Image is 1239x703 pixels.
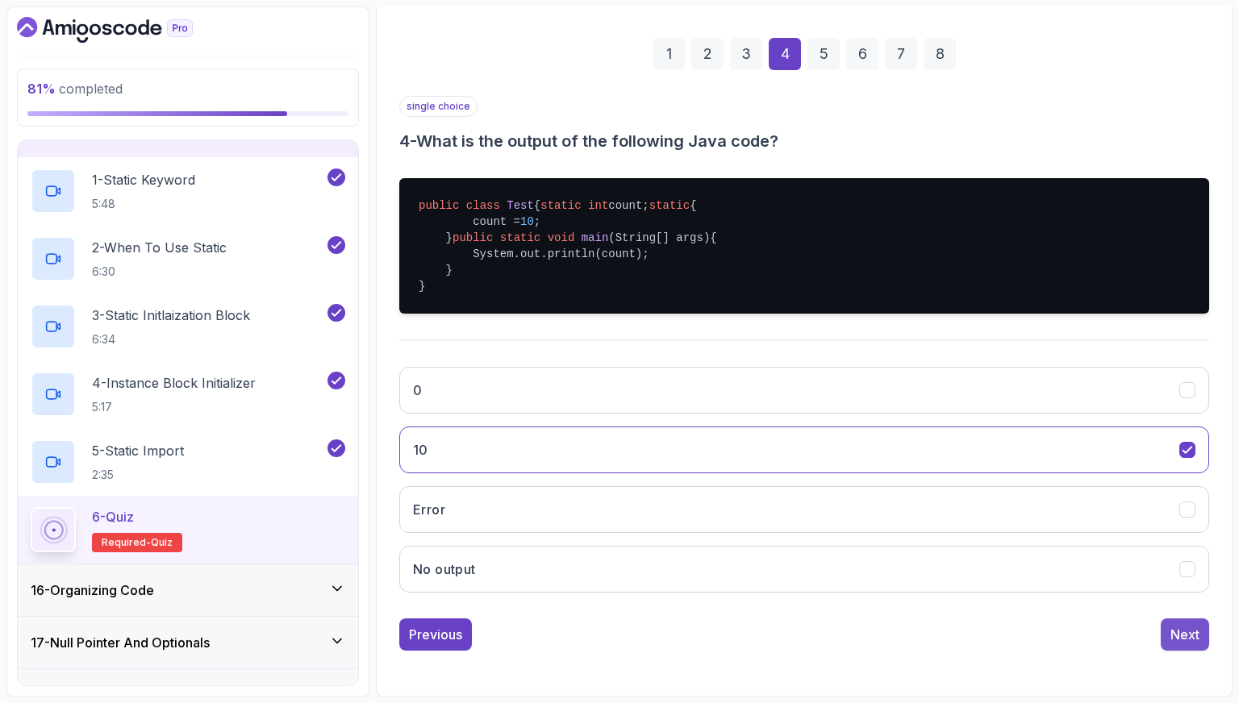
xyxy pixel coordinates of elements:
h3: No output [413,559,476,579]
button: Error [399,486,1209,533]
p: 6 - Quiz [92,507,134,526]
h3: 10 [413,440,428,460]
span: static [649,199,690,212]
span: (String[] args) [608,231,710,244]
span: main [582,231,609,244]
h3: Error [413,500,445,519]
div: 4 [769,38,801,70]
p: 5:48 [92,196,195,212]
button: 10 [399,426,1209,473]
div: Next [1170,625,1199,644]
button: 6-QuizRequired-quiz [31,507,345,552]
h3: 16 - Organizing Code [31,580,154,600]
button: 17-Null Pointer And Optionals [18,617,358,668]
span: completed [27,81,123,97]
div: 8 [924,38,956,70]
p: 3 - Static Initlaization Block [92,306,250,325]
button: 1-Static Keyword5:48 [31,168,345,214]
span: static [500,231,540,244]
span: static [540,199,581,212]
button: 3-Static Initlaization Block6:34 [31,304,345,349]
pre: { count; { count = ; } { System.out.println(count); } } [399,178,1209,314]
h3: 0 [413,381,422,400]
span: public [453,231,493,244]
h3: 4 - What is the output of the following Java code? [399,130,1209,152]
p: 2:35 [92,467,184,483]
a: Dashboard [17,17,230,43]
button: No output [399,546,1209,593]
p: 4 - Instance Block Initializer [92,373,256,393]
button: 5-Static Import2:35 [31,439,345,485]
p: 1 - Static Keyword [92,170,195,189]
div: Previous [409,625,462,644]
div: 3 [730,38,762,70]
span: void [548,231,575,244]
p: 2 - When To Use Static [92,238,227,257]
span: public [419,199,459,212]
span: int [588,199,608,212]
button: Next [1161,618,1209,651]
div: 7 [885,38,917,70]
div: 5 [807,38,840,70]
button: 2-When To Use Static6:30 [31,236,345,281]
p: single choice [399,96,478,117]
span: Test [507,199,534,212]
button: Previous [399,618,472,651]
p: 5:17 [92,399,256,415]
h3: 17 - Null Pointer And Optionals [31,633,210,652]
button: 16-Organizing Code [18,564,358,616]
span: 81 % [27,81,56,97]
div: 6 [846,38,878,70]
span: class [466,199,500,212]
div: 2 [691,38,724,70]
span: 10 [520,215,534,228]
p: 5 - Static Import [92,441,184,460]
span: Required- [102,536,151,549]
p: 6:34 [92,331,250,347]
p: 6:30 [92,264,227,280]
span: quiz [151,536,173,549]
div: 1 [653,38,685,70]
button: 0 [399,367,1209,414]
button: 4-Instance Block Initializer5:17 [31,372,345,417]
